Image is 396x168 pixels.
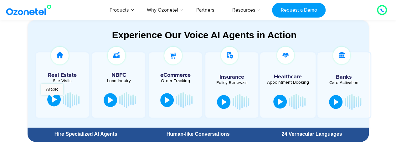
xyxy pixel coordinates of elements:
div: Site Visits [39,79,86,83]
div: 24 Vernacular Languages [258,132,365,137]
div: Loan Inquiry [95,79,142,83]
div: Policy Renewals [208,81,255,85]
a: Request a Demo [272,3,326,18]
div: Order Tracking [152,79,199,83]
div: Experience Our Voice AI Agents in Action [34,29,375,40]
div: Hire Specialized AI Agents [31,132,141,137]
h5: Real Estate [39,72,86,78]
h5: Insurance [208,74,255,80]
h5: Healthcare [265,74,311,80]
div: Appointment Booking [265,80,311,85]
h5: NBFC [95,72,142,78]
h5: Banks [321,74,367,80]
h5: eCommerce [152,72,199,78]
div: Human-like Conversations [144,132,252,137]
div: Card Activation [321,81,367,85]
